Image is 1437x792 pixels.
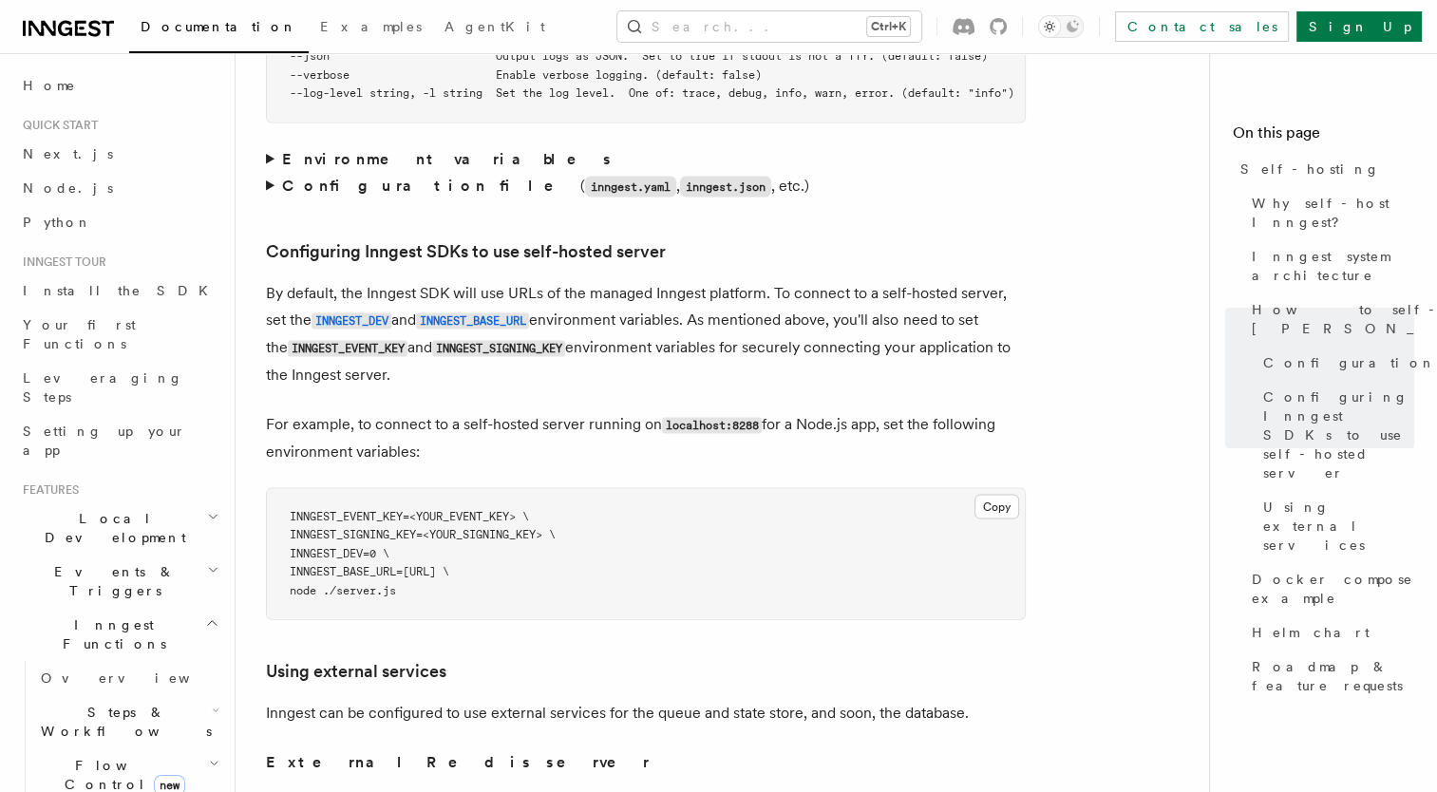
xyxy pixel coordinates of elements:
span: --json Output logs as JSON. Set to true if stdout is not a TTY. (default: false) [290,49,988,63]
span: Your first Functions [23,317,136,351]
a: AgentKit [433,6,557,51]
code: inngest.yaml [585,177,676,198]
a: Install the SDK [15,273,223,308]
code: inngest.json [680,177,771,198]
a: Using external services [1256,490,1414,562]
span: Install the SDK [23,283,219,298]
a: Leveraging Steps [15,361,223,414]
a: Next.js [15,137,223,171]
a: Your first Functions [15,308,223,361]
span: Inngest Functions [15,615,205,653]
p: For example, to connect to a self-hosted server running on for a Node.js app, set the following e... [266,411,1026,465]
span: INNGEST_EVENT_KEY=<YOUR_EVENT_KEY> \ [290,510,529,523]
span: Local Development [15,509,207,547]
a: Documentation [129,6,309,53]
span: Inngest tour [15,255,106,270]
span: Examples [320,19,422,34]
span: Node.js [23,180,113,196]
code: INNGEST_SIGNING_KEY [432,341,565,357]
a: Setting up your app [15,414,223,467]
button: Local Development [15,501,223,555]
span: Setting up your app [23,424,186,458]
a: INNGEST_DEV [312,311,391,329]
button: Search...Ctrl+K [617,11,921,42]
code: INNGEST_DEV [312,313,391,330]
span: Docker compose example [1252,570,1414,608]
span: Configuration [1263,353,1436,372]
span: Next.js [23,146,113,161]
a: Self-hosting [1233,152,1414,186]
span: Self-hosting [1240,160,1380,179]
span: Documentation [141,19,297,34]
span: Using external services [1263,498,1414,555]
code: INNGEST_EVENT_KEY [288,341,407,357]
a: INNGEST_BASE_URL [416,311,529,329]
h4: On this page [1233,122,1414,152]
span: Why self-host Inngest? [1252,194,1414,232]
button: Events & Triggers [15,555,223,608]
span: Features [15,482,79,498]
a: Configuration [1256,346,1414,380]
strong: Configuration file [282,177,580,195]
span: Leveraging Steps [23,370,183,405]
button: Steps & Workflows [33,695,223,748]
a: Python [15,205,223,239]
span: Configuring Inngest SDKs to use self-hosted server [1263,387,1414,482]
code: localhost:8288 [662,418,762,434]
a: Inngest system architecture [1244,239,1414,292]
button: Inngest Functions [15,608,223,661]
button: Copy [974,495,1019,519]
p: By default, the Inngest SDK will use URLs of the managed Inngest platform. To connect to a self-h... [266,280,1026,388]
a: Configuring Inngest SDKs to use self-hosted server [1256,380,1414,490]
a: Sign Up [1296,11,1422,42]
span: INNGEST_DEV=0 \ [290,547,389,560]
a: Configuring Inngest SDKs to use self-hosted server [266,238,666,265]
strong: Environment variables [282,150,614,168]
span: INNGEST_BASE_URL=[URL] \ [290,565,449,578]
span: Roadmap & feature requests [1252,657,1414,695]
span: Overview [41,670,236,686]
a: Node.js [15,171,223,205]
span: Quick start [15,118,98,133]
span: --log-level string, -l string Set the log level. One of: trace, debug, info, warn, error. (defaul... [290,86,1014,100]
a: Overview [33,661,223,695]
summary: Environment variables [266,146,1026,173]
span: AgentKit [444,19,545,34]
a: Roadmap & feature requests [1244,650,1414,703]
code: INNGEST_BASE_URL [416,313,529,330]
span: Steps & Workflows [33,703,212,741]
span: Inngest system architecture [1252,247,1414,285]
summary: Configuration file(inngest.yaml,inngest.json, etc.) [266,173,1026,200]
span: --verbose Enable verbose logging. (default: false) [290,68,762,82]
a: Helm chart [1244,615,1414,650]
span: Python [23,215,92,230]
kbd: Ctrl+K [867,17,910,36]
a: Using external services [266,658,446,685]
button: Toggle dark mode [1038,15,1084,38]
a: How to self-host [PERSON_NAME] [1244,292,1414,346]
p: Inngest can be configured to use external services for the queue and state store, and soon, the d... [266,700,1026,726]
span: Helm chart [1252,623,1370,642]
a: Home [15,68,223,103]
span: Events & Triggers [15,562,207,600]
a: Contact sales [1115,11,1289,42]
span: node ./server.js [290,584,396,597]
span: Home [23,76,76,95]
strong: External Redis server [266,753,650,771]
a: Why self-host Inngest? [1244,186,1414,239]
span: INNGEST_SIGNING_KEY=<YOUR_SIGNING_KEY> \ [290,528,556,541]
a: Docker compose example [1244,562,1414,615]
a: Examples [309,6,433,51]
